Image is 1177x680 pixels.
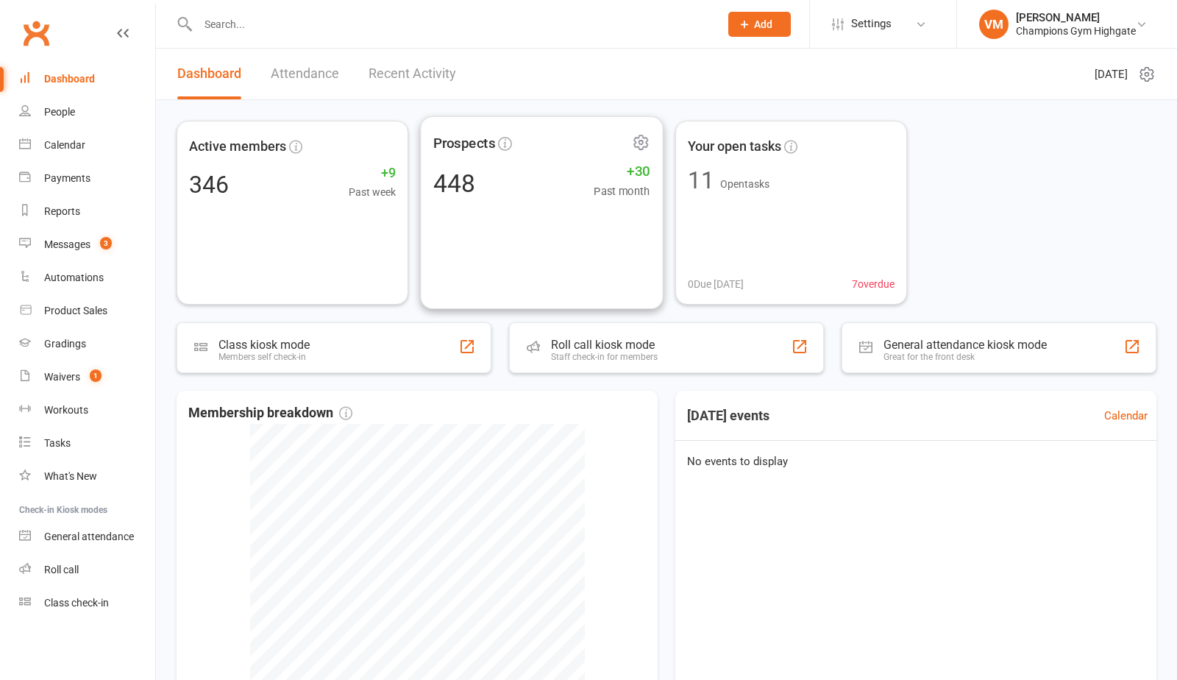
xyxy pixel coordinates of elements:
div: Staff check-in for members [551,352,658,362]
div: Class check-in [44,597,109,609]
a: Calendar [1104,407,1148,425]
a: General attendance kiosk mode [19,520,155,553]
div: Product Sales [44,305,107,316]
span: +30 [594,160,650,183]
span: Prospects [433,132,495,155]
a: What's New [19,460,155,493]
a: Automations [19,261,155,294]
input: Search... [193,14,709,35]
div: Messages [44,238,90,250]
div: Reports [44,205,80,217]
span: 7 overdue [852,276,895,292]
span: 0 Due [DATE] [688,276,744,292]
span: Add [754,18,772,30]
button: Add [728,12,791,37]
div: Automations [44,272,104,283]
a: Recent Activity [369,49,456,99]
div: What's New [44,470,97,482]
div: No events to display [669,441,1162,482]
div: Payments [44,172,90,184]
div: Roll call [44,564,79,575]
a: People [19,96,155,129]
a: Reports [19,195,155,228]
span: Past week [349,184,396,200]
div: VM [979,10,1009,39]
div: Waivers [44,371,80,383]
h3: [DATE] events [675,403,781,429]
div: Roll call kiosk mode [551,338,658,352]
div: Champions Gym Highgate [1016,24,1136,38]
div: Class kiosk mode [218,338,310,352]
div: 11 [688,169,714,192]
span: Past month [594,183,650,199]
a: Waivers 1 [19,361,155,394]
div: 346 [189,173,229,196]
span: 3 [100,237,112,249]
a: Messages 3 [19,228,155,261]
a: Clubworx [18,15,54,52]
a: Dashboard [177,49,241,99]
div: Workouts [44,404,88,416]
div: Gradings [44,338,86,350]
span: [DATE] [1095,65,1128,83]
a: Payments [19,162,155,195]
div: [PERSON_NAME] [1016,11,1136,24]
a: Roll call [19,553,155,587]
div: Members self check-in [218,352,310,362]
span: 1 [90,369,102,382]
span: +9 [349,163,396,184]
span: Open tasks [720,178,769,190]
a: Tasks [19,427,155,460]
div: General attendance [44,531,134,542]
a: Calendar [19,129,155,162]
a: Gradings [19,327,155,361]
a: Dashboard [19,63,155,96]
span: Membership breakdown [188,403,352,424]
a: Attendance [271,49,339,99]
span: Your open tasks [688,136,781,157]
div: General attendance kiosk mode [883,338,1047,352]
a: Product Sales [19,294,155,327]
a: Class kiosk mode [19,587,155,620]
div: Tasks [44,437,71,449]
div: Dashboard [44,73,95,85]
div: Calendar [44,139,85,151]
a: Workouts [19,394,155,427]
span: Active members [189,136,286,157]
div: 448 [433,171,475,196]
div: People [44,106,75,118]
div: Great for the front desk [883,352,1047,362]
span: Settings [851,7,892,40]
